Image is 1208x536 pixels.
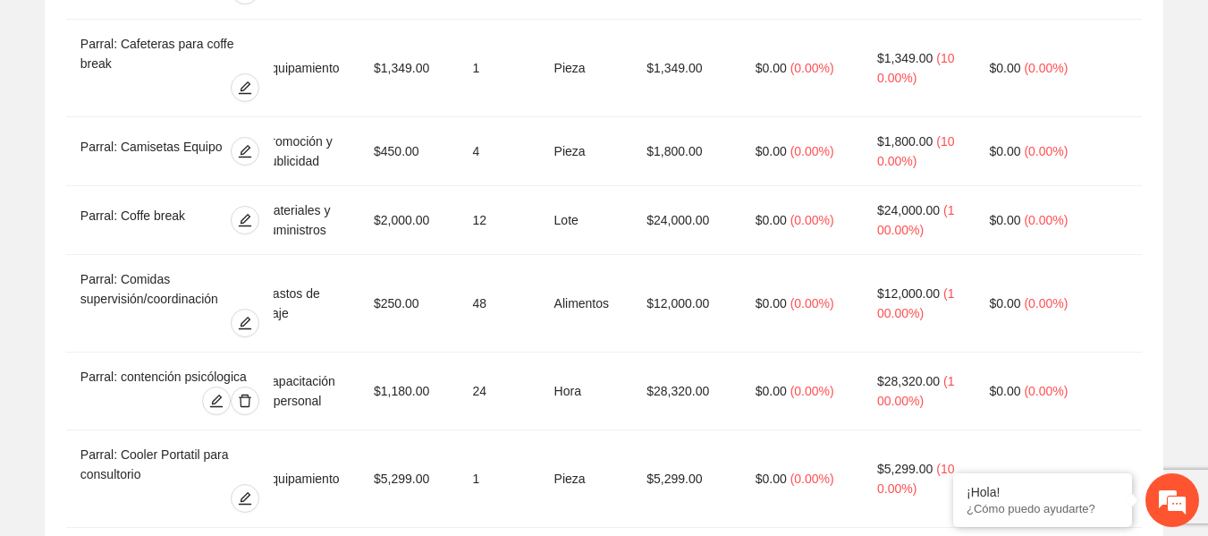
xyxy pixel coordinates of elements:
td: Promoción y publicidad [249,117,359,186]
td: Capacitación a personal [249,353,359,430]
span: $0.00 [989,61,1020,75]
td: Hora [540,353,633,430]
span: $0.00 [756,61,787,75]
div: Parral: Cooler Portatil para consultorio [80,445,259,484]
td: Materiales y suministros [249,186,359,255]
span: ( 0.00% ) [790,296,834,311]
span: edit [232,81,258,95]
span: edit [232,316,258,330]
span: ( 0.00% ) [1024,144,1068,158]
span: edit [232,213,258,227]
td: $1,800.00 [632,117,741,186]
span: $28,320.00 [877,374,940,388]
span: edit [232,144,258,158]
span: ( 0.00% ) [1024,61,1068,75]
span: delete [232,394,258,408]
span: $0.00 [989,213,1020,227]
button: edit [202,387,231,415]
span: $0.00 [989,144,1020,158]
td: 12 [458,186,539,255]
td: Alimentos [540,255,633,353]
td: Pieza [540,117,633,186]
div: Parral: Cafeteras para coffe break [80,34,259,73]
td: $1,349.00 [359,20,458,117]
td: Equipamiento [249,20,359,117]
td: 1 [458,430,539,528]
span: Estamos en línea. [104,170,247,351]
div: Chatee con nosotros ahora [93,91,300,115]
span: ( 0.00% ) [790,144,834,158]
button: delete [231,387,259,415]
td: $5,299.00 [632,430,741,528]
td: $28,320.00 [632,353,741,430]
td: $1,349.00 [632,20,741,117]
span: ( 0.00% ) [1024,384,1068,398]
span: ( 0.00% ) [790,384,834,398]
td: 24 [458,353,539,430]
td: 1 [458,20,539,117]
td: Pieza [540,430,633,528]
div: Parral: Comidas supervisión/coordinación [80,269,259,309]
button: edit [231,206,259,234]
span: ( 0.00% ) [1024,213,1068,227]
span: $12,000.00 [877,286,940,301]
td: $450.00 [359,117,458,186]
p: ¿Cómo puedo ayudarte? [967,502,1119,515]
button: edit [231,137,259,166]
span: $1,349.00 [877,51,933,65]
div: ¡Hola! [967,485,1119,499]
span: $0.00 [756,213,787,227]
span: edit [232,491,258,506]
span: $1,800.00 [877,134,933,149]
td: $250.00 [359,255,458,353]
td: Equipamiento [249,430,359,528]
td: $1,180.00 [359,353,458,430]
td: $24,000.00 [632,186,741,255]
button: edit [231,73,259,102]
textarea: Escriba su mensaje y pulse “Intro” [9,351,341,413]
span: $0.00 [756,384,787,398]
div: Parral: Camisetas Equipo [80,137,227,166]
div: Parral: Coffe break [80,206,208,234]
span: $5,299.00 [877,462,933,476]
td: 4 [458,117,539,186]
button: edit [231,484,259,513]
span: $0.00 [756,144,787,158]
td: $5,299.00 [359,430,458,528]
span: $24,000.00 [877,203,940,217]
td: $2,000.00 [359,186,458,255]
span: $0.00 [756,296,787,311]
span: ( 0.00% ) [790,61,834,75]
span: $0.00 [989,384,1020,398]
span: $0.00 [756,472,787,486]
td: Lote [540,186,633,255]
span: ( 0.00% ) [1024,296,1068,311]
span: $0.00 [989,472,1020,486]
span: ( 0.00% ) [790,472,834,486]
span: ( 0.00% ) [1024,472,1068,486]
div: Parral: contención psicólogica [80,367,259,387]
span: ( 0.00% ) [790,213,834,227]
td: 48 [458,255,539,353]
td: $12,000.00 [632,255,741,353]
td: Gastos de viaje [249,255,359,353]
span: $0.00 [989,296,1020,311]
button: edit [231,309,259,337]
td: Pieza [540,20,633,117]
div: Minimizar ventana de chat en vivo [293,9,336,52]
span: edit [203,394,230,408]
